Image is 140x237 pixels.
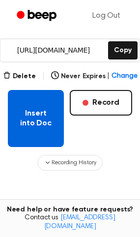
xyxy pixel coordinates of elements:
span: Recording History [52,158,96,167]
span: | [107,71,110,82]
a: Beep [10,6,65,26]
span: | [42,70,45,82]
button: Record [70,90,132,116]
button: Recording History [37,155,102,171]
a: [EMAIL_ADDRESS][DOMAIN_NAME] [44,214,115,230]
button: Copy [108,41,137,59]
span: Change [112,71,137,82]
button: Delete [3,71,36,82]
a: Log Out [83,4,130,28]
button: Never Expires|Change [51,71,138,82]
span: Contact us [6,214,134,231]
button: Insert into Doc [8,90,64,147]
